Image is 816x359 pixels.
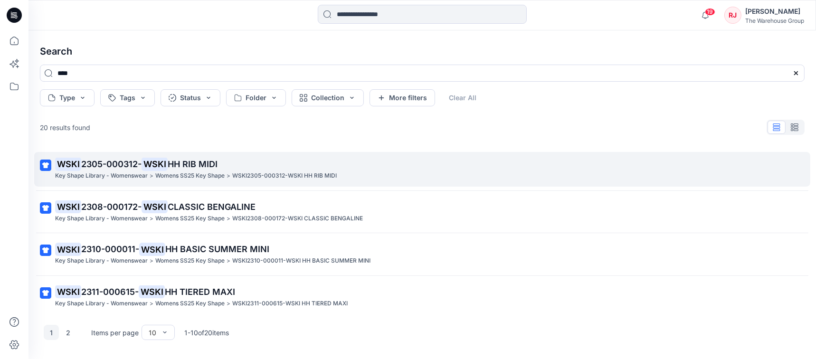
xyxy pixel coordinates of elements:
[55,214,148,224] p: Key Shape Library - Womenswear
[100,89,155,106] button: Tags
[161,89,220,106] button: Status
[168,159,218,169] span: HH RIB MIDI
[81,159,142,169] span: 2305-000312-
[55,171,148,181] p: Key Shape Library - Womenswear
[150,256,153,266] p: >
[34,152,810,187] a: WSKI2305-000312-WSKIHH RIB MIDIKey Shape Library - Womenswear>Womens SS25 Key Shape>WSKI2305-0003...
[55,243,81,256] mark: WSKI
[55,256,148,266] p: Key Shape Library - Womenswear
[745,17,804,24] div: The Warehouse Group
[705,8,715,16] span: 19
[227,171,230,181] p: >
[232,171,337,181] p: WSKI2305-000312-WSKI HH RIB MIDI
[61,325,76,340] button: 2
[139,243,165,256] mark: WSKI
[40,123,90,132] p: 20 results found
[139,285,165,298] mark: WSKI
[55,200,81,213] mark: WSKI
[724,7,741,24] div: RJ
[232,214,363,224] p: WSKI2308-000172-WSKI CLASSIC BENGALINE
[34,280,810,314] a: WSKI2311-000615-WSKIHH TIERED MAXIKey Shape Library - Womenswear>Womens SS25 Key Shape>WSKI2311-0...
[150,299,153,309] p: >
[44,325,59,340] button: 1
[55,285,81,298] mark: WSKI
[155,256,225,266] p: Womens SS25 Key Shape
[155,299,225,309] p: Womens SS25 Key Shape
[227,214,230,224] p: >
[168,202,256,212] span: CLASSIC BENGALINE
[34,237,810,272] a: WSKI2310-000011-WSKIHH BASIC SUMMER MINIKey Shape Library - Womenswear>Womens SS25 Key Shape>WSKI...
[149,328,156,338] div: 10
[155,171,225,181] p: Womens SS25 Key Shape
[81,244,139,254] span: 2310-000011-
[227,299,230,309] p: >
[150,214,153,224] p: >
[150,171,153,181] p: >
[227,256,230,266] p: >
[155,214,225,224] p: Womens SS25 Key Shape
[165,244,269,254] span: HH BASIC SUMMER MINI
[232,299,348,309] p: WSKI2311-000615-WSKI HH TIERED MAXI
[55,299,148,309] p: Key Shape Library - Womenswear
[142,157,168,170] mark: WSKI
[40,89,95,106] button: Type
[184,328,229,338] p: 1 - 10 of 20 items
[232,256,370,266] p: WSKI2310-000011-WSKI HH BASIC SUMMER MINI
[370,89,435,106] button: More filters
[745,6,804,17] div: [PERSON_NAME]
[55,157,81,170] mark: WSKI
[81,202,142,212] span: 2308-000172-
[165,287,235,297] span: HH TIERED MAXI
[81,287,139,297] span: 2311-000615-
[91,328,139,338] p: Items per page
[32,38,812,65] h4: Search
[292,89,364,106] button: Collection
[34,195,810,229] a: WSKI2308-000172-WSKICLASSIC BENGALINEKey Shape Library - Womenswear>Womens SS25 Key Shape>WSKI230...
[142,200,168,213] mark: WSKI
[226,89,286,106] button: Folder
